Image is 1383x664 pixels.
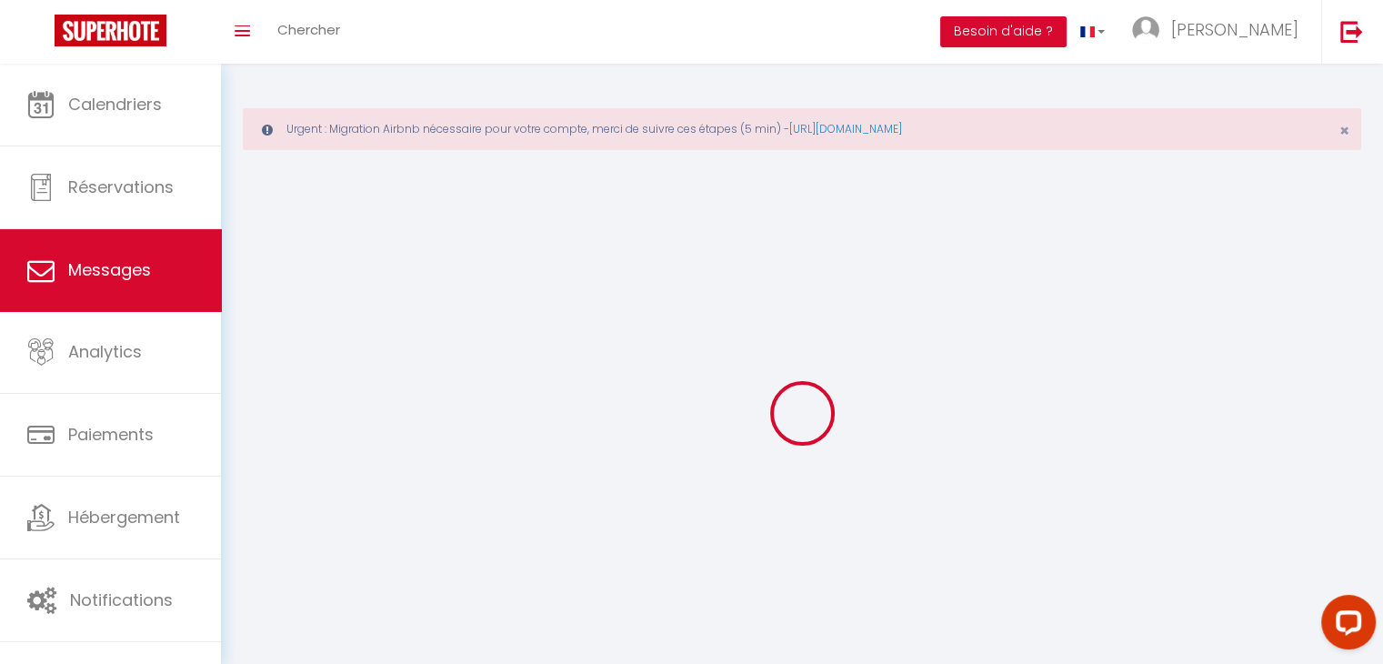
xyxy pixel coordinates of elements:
[1171,18,1298,41] span: [PERSON_NAME]
[55,15,166,46] img: Super Booking
[68,176,174,198] span: Réservations
[1339,123,1349,139] button: Close
[277,20,340,39] span: Chercher
[1132,16,1159,44] img: ...
[1307,588,1383,664] iframe: LiveChat chat widget
[940,16,1067,47] button: Besoin d'aide ?
[68,258,151,281] span: Messages
[1339,119,1349,142] span: ×
[243,108,1361,150] div: Urgent : Migration Airbnb nécessaire pour votre compte, merci de suivre ces étapes (5 min) -
[789,121,902,136] a: [URL][DOMAIN_NAME]
[1340,20,1363,43] img: logout
[68,93,162,116] span: Calendriers
[70,589,173,611] span: Notifications
[68,423,154,446] span: Paiements
[68,340,142,363] span: Analytics
[68,506,180,528] span: Hébergement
